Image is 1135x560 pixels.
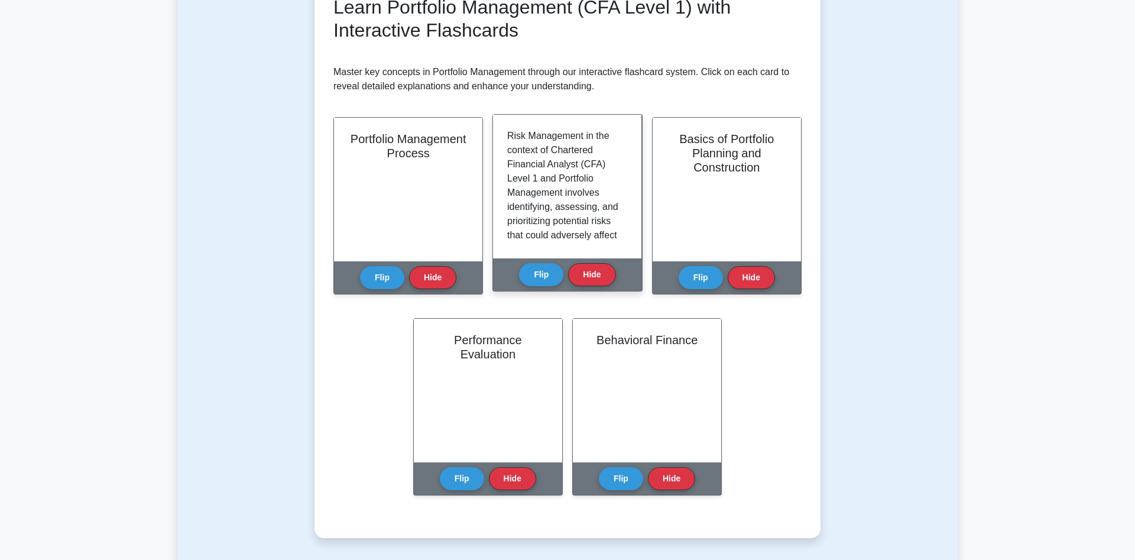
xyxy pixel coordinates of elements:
[667,132,787,174] h2: Basics of Portfolio Planning and Construction
[360,266,404,289] button: Flip
[587,333,707,347] h2: Behavioral Finance
[679,266,723,289] button: Flip
[489,467,536,490] button: Hide
[728,266,775,289] button: Hide
[440,467,484,490] button: Flip
[409,266,456,289] button: Hide
[519,263,563,286] button: Flip
[568,263,615,286] button: Hide
[333,65,802,93] p: Master key concepts in Portfolio Management through our interactive flashcard system. Click on ea...
[599,467,643,490] button: Flip
[507,129,622,328] p: Risk Management in the context of Chartered Financial Analyst (CFA) Level 1 and Portfolio Managem...
[428,333,548,361] h2: Performance Evaluation
[648,467,695,490] button: Hide
[348,132,468,160] h2: Portfolio Management Process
